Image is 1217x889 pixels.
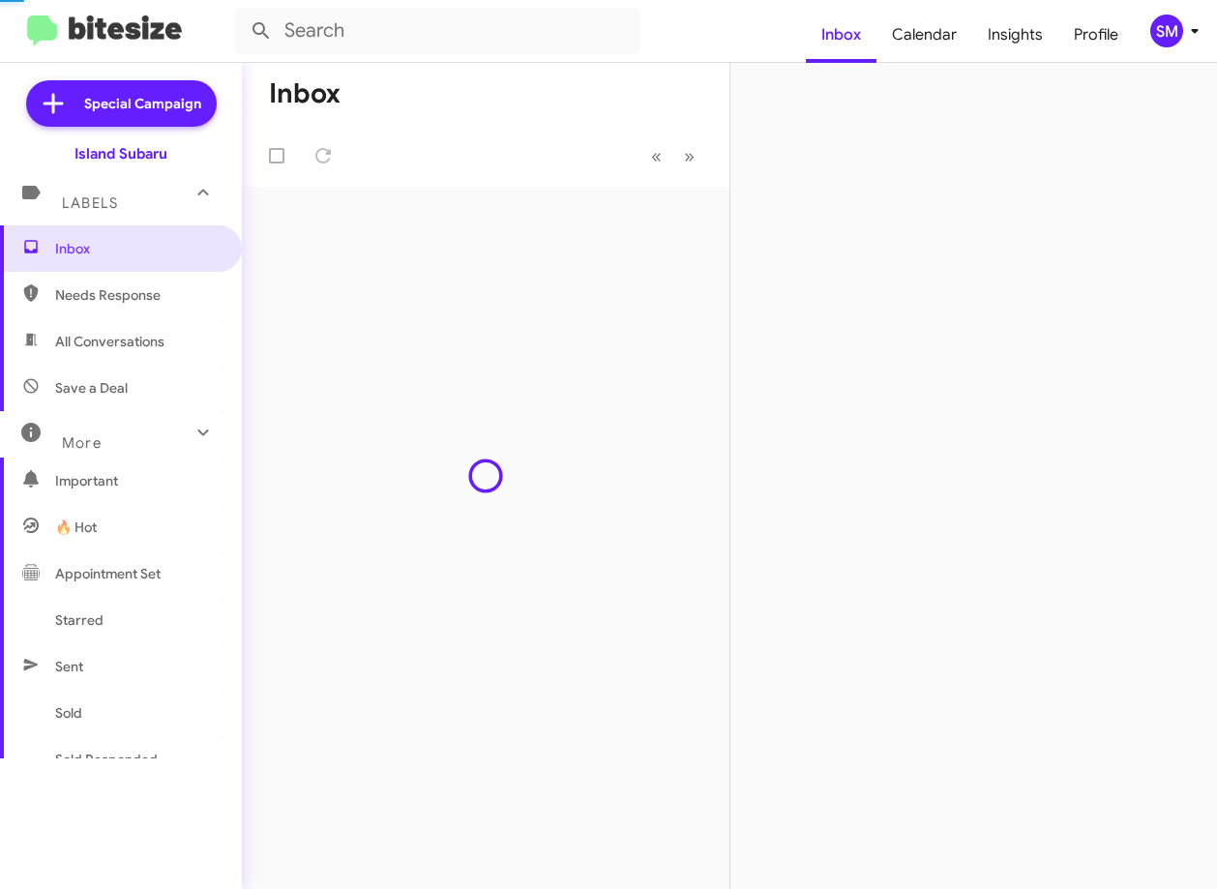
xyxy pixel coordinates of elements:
div: SM [1150,15,1183,47]
span: Labels [62,194,118,212]
a: Profile [1058,7,1134,63]
span: 🔥 Hot [55,518,97,537]
button: SM [1134,15,1196,47]
span: Sent [55,657,83,676]
div: Island Subaru [74,144,167,163]
span: Inbox [55,239,220,258]
a: Inbox [806,7,876,63]
button: Next [672,136,706,176]
span: More [62,434,102,452]
span: Sold [55,703,82,723]
span: « [651,144,662,168]
span: Needs Response [55,285,220,305]
a: Insights [972,7,1058,63]
span: Save a Deal [55,378,128,398]
nav: Page navigation example [640,136,706,176]
a: Special Campaign [26,80,217,127]
span: All Conversations [55,332,164,351]
span: » [684,144,695,168]
span: Important [55,471,220,490]
span: Sold Responded [55,750,158,769]
input: Search [234,8,640,54]
span: Appointment Set [55,564,161,583]
span: Starred [55,610,104,630]
span: Special Campaign [84,94,201,113]
button: Previous [639,136,673,176]
a: Calendar [876,7,972,63]
h1: Inbox [269,78,341,109]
